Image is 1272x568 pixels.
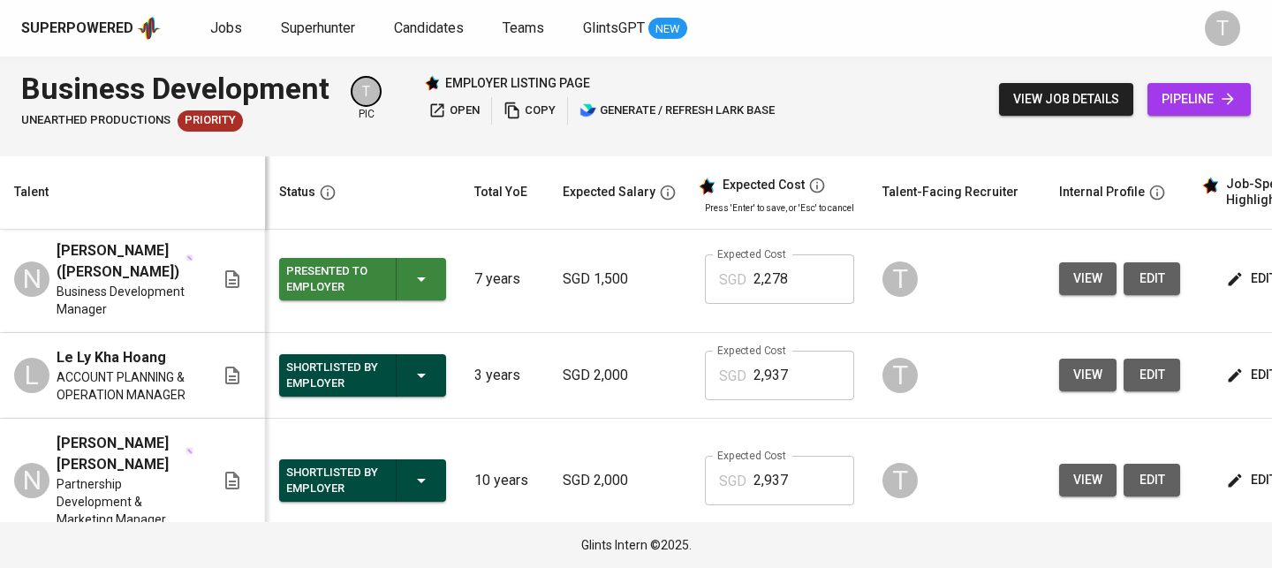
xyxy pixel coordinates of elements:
div: Shortlisted by Employer [286,356,382,395]
img: magic_wand.svg [185,447,193,455]
button: view [1059,464,1117,496]
span: view [1073,268,1102,290]
div: Business Development [21,67,329,110]
button: edit [1124,359,1180,391]
img: glints_star.svg [1201,177,1219,194]
div: L [14,358,49,393]
div: T [1205,11,1240,46]
a: Candidates [394,18,467,40]
div: Superpowered [21,19,133,39]
button: edit [1124,262,1180,295]
a: Superhunter [281,18,359,40]
span: edit [1138,364,1166,386]
span: Priority [178,112,243,129]
button: Shortlisted by Employer [279,459,446,502]
p: employer listing page [445,74,590,92]
span: view [1073,469,1102,491]
img: glints_star.svg [698,178,715,195]
button: lark generate / refresh lark base [575,97,779,125]
span: Business Development Manager [57,283,193,318]
img: app logo [137,15,161,42]
a: Jobs [210,18,246,40]
span: Teams [503,19,544,36]
span: generate / refresh lark base [579,101,775,121]
div: Talent-Facing Recruiter [882,181,1018,203]
span: Partnership Development & Marketing Manager [57,475,193,528]
span: Superhunter [281,19,355,36]
a: Superpoweredapp logo [21,15,161,42]
div: pic [351,76,382,122]
p: SGD 1,500 [563,269,677,290]
div: Shortlisted by Employer [286,461,382,500]
div: T [882,261,918,297]
button: copy [499,97,560,125]
div: T [351,76,382,107]
span: open [428,101,480,121]
span: Jobs [210,19,242,36]
div: T [882,358,918,393]
div: Presented to Employer [286,260,382,299]
span: NEW [648,20,687,38]
div: Status [279,181,315,203]
p: SGD 2,000 [563,365,677,386]
div: New Job received from Demand Team [178,110,243,132]
p: SGD [719,366,746,387]
div: Internal Profile [1059,181,1145,203]
button: view [1059,359,1117,391]
img: magic_wand.svg [185,254,193,262]
img: Glints Star [424,75,440,91]
img: lark [579,102,597,119]
span: view [1073,364,1102,386]
div: Total YoE [474,181,527,203]
a: GlintsGPT NEW [583,18,687,40]
span: [PERSON_NAME] [PERSON_NAME] [57,433,184,475]
button: view job details [999,83,1133,116]
div: Expected Cost [723,178,805,193]
span: [PERSON_NAME] ([PERSON_NAME]) [57,240,184,283]
div: Talent [14,181,49,203]
p: SGD 2,000 [563,470,677,491]
span: GlintsGPT [583,19,645,36]
button: Presented to Employer [279,258,446,300]
span: pipeline [1162,88,1237,110]
span: Unearthed Productions [21,112,170,129]
span: edit [1138,268,1166,290]
p: 3 years [474,365,534,386]
span: edit [1138,469,1166,491]
span: copy [503,101,556,121]
p: 7 years [474,269,534,290]
button: view [1059,262,1117,295]
div: Expected Salary [563,181,655,203]
button: open [424,97,484,125]
button: edit [1124,464,1180,496]
p: Press 'Enter' to save, or 'Esc' to cancel [705,201,854,215]
span: view job details [1013,88,1119,110]
a: pipeline [1147,83,1251,116]
p: SGD [719,471,746,492]
div: N [14,463,49,498]
div: T [882,463,918,498]
span: Le Ly Kha Hoang [57,347,166,368]
p: SGD [719,269,746,291]
p: 10 years [474,470,534,491]
a: Teams [503,18,548,40]
div: N [14,261,49,297]
span: ACCOUNT PLANNING & OPERATION MANAGER [57,368,193,404]
button: Shortlisted by Employer [279,354,446,397]
span: Candidates [394,19,464,36]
